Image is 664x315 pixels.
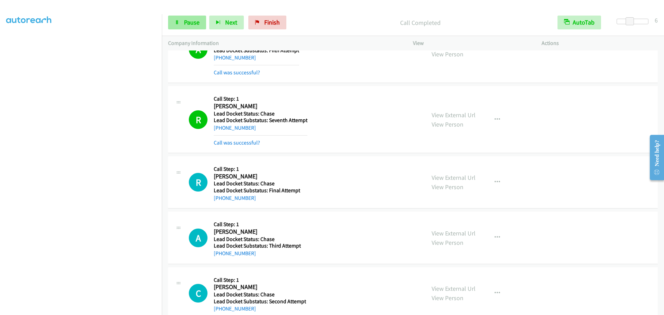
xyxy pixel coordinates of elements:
[432,239,463,247] a: View Person
[296,18,545,27] p: Call Completed
[168,39,400,47] p: Company Information
[432,183,463,191] a: View Person
[214,139,260,146] a: Call was successful?
[189,173,207,192] h1: R
[214,69,260,76] a: Call was successful?
[432,285,476,293] a: View External Url
[655,16,658,25] div: 6
[214,47,299,54] h5: Lead Docket Substatus: Fifth Attempt
[214,102,307,110] h2: [PERSON_NAME]
[209,16,244,29] button: Next
[214,283,306,291] h2: [PERSON_NAME]
[214,117,307,124] h5: Lead Docket Substatus: Seventh Attempt
[189,284,207,303] div: The call is yet to be attempted
[225,18,237,26] span: Next
[432,174,476,182] a: View External Url
[214,242,301,249] h5: Lead Docket Substatus: Third Attempt
[432,229,476,237] a: View External Url
[214,124,256,131] a: [PHONE_NUMBER]
[214,305,256,312] a: [PHONE_NUMBER]
[189,229,207,247] h1: A
[264,18,280,26] span: Finish
[557,16,601,29] button: AutoTab
[184,18,200,26] span: Pause
[214,250,256,257] a: [PHONE_NUMBER]
[214,228,301,236] h2: [PERSON_NAME]
[432,111,476,119] a: View External Url
[214,277,306,284] h5: Call Step: 1
[214,95,307,102] h5: Call Step: 1
[214,187,300,194] h5: Lead Docket Substatus: Final Attempt
[413,39,529,47] p: View
[168,16,206,29] a: Pause
[644,130,664,185] iframe: Resource Center
[189,229,207,247] div: The call is yet to be attempted
[432,294,463,302] a: View Person
[189,284,207,303] h1: C
[214,221,301,228] h5: Call Step: 1
[214,54,256,61] a: [PHONE_NUMBER]
[542,39,658,47] p: Actions
[248,16,286,29] a: Finish
[214,180,300,187] h5: Lead Docket Status: Chase
[214,166,300,173] h5: Call Step: 1
[432,120,463,128] a: View Person
[214,291,306,298] h5: Lead Docket Status: Chase
[214,173,300,180] h2: [PERSON_NAME]
[189,173,207,192] div: The call is yet to be attempted
[214,298,306,305] h5: Lead Docket Substatus: Second Attempt
[214,195,256,201] a: [PHONE_NUMBER]
[214,110,307,117] h5: Lead Docket Status: Chase
[189,110,207,129] h1: R
[214,236,301,243] h5: Lead Docket Status: Chase
[432,50,463,58] a: View Person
